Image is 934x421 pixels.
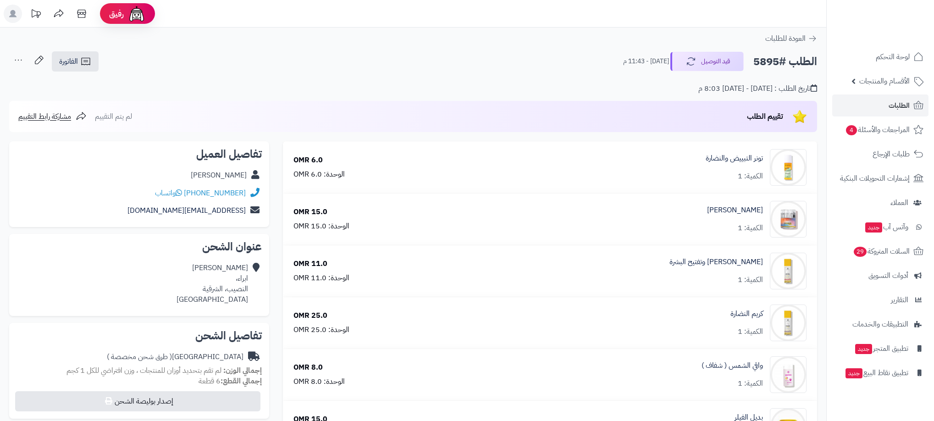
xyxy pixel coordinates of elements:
[855,344,872,354] span: جديد
[738,275,763,285] div: الكمية: 1
[832,216,928,238] a: وآتس آبجديد
[293,259,327,269] div: 11.0 OMR
[669,257,763,267] a: [PERSON_NAME] وتفتيح البشرة
[868,269,908,282] span: أدوات التسويق
[859,75,910,88] span: الأقسام والمنتجات
[18,111,87,122] a: مشاركة رابط التقييم
[18,111,71,122] span: مشاركة رابط التقييم
[730,309,763,319] a: كريم النضارة
[832,265,928,287] a: أدوات التسويق
[293,169,345,180] div: الوحدة: 6.0 OMR
[293,155,323,166] div: 6.0 OMR
[155,188,182,199] a: واتساب
[747,111,783,122] span: تقييم الطلب
[889,99,910,112] span: الطلبات
[846,125,857,135] span: 4
[293,377,345,387] div: الوحدة: 8.0 OMR
[177,263,248,305] div: [PERSON_NAME] ابراء، النصيب، الشرقية [GEOGRAPHIC_DATA]
[17,149,262,160] h2: تفاصيل العميل
[832,46,928,68] a: لوحة التحكم
[623,57,669,66] small: [DATE] - 11:43 م
[127,205,246,216] a: [EMAIL_ADDRESS][DOMAIN_NAME]
[845,366,908,379] span: تطبيق نقاط البيع
[24,5,47,25] a: تحديثات المنصة
[738,223,763,233] div: الكمية: 1
[199,376,262,387] small: 6 قطعة
[770,253,806,289] img: 1739578197-cm52dour10ngp01kla76j4svp_WHITENING_HYDRATE-01-90x90.jpg
[854,342,908,355] span: تطبيق المتجر
[832,240,928,262] a: السلات المتروكة29
[191,170,247,181] div: [PERSON_NAME]
[221,376,262,387] strong: إجمالي القطع:
[864,221,908,233] span: وآتس آب
[832,192,928,214] a: العملاء
[293,221,349,232] div: الوحدة: 15.0 OMR
[753,52,817,71] h2: الطلب #5895
[852,318,908,331] span: التطبيقات والخدمات
[293,310,327,321] div: 25.0 OMR
[770,305,806,341] img: 1739578311-cm52eays20nhq01klg2x54i1t_FRESHNESS-01-90x90.jpg
[107,352,243,362] div: [GEOGRAPHIC_DATA]
[59,56,78,67] span: الفاتورة
[738,327,763,337] div: الكمية: 1
[670,52,744,71] button: قيد التوصيل
[770,201,806,238] img: 1739577768-cm4q2rj8k0e1p01klabvk8x78_retinol_2-90x90.png
[832,94,928,116] a: الطلبات
[832,362,928,384] a: تطبيق نقاط البيعجديد
[832,119,928,141] a: المراجعات والأسئلة4
[854,247,867,257] span: 29
[293,362,323,373] div: 8.0 OMR
[293,325,349,335] div: الوحدة: 25.0 OMR
[17,330,262,341] h2: تفاصيل الشحن
[865,222,882,233] span: جديد
[765,33,817,44] a: العودة للطلبات
[845,123,910,136] span: المراجعات والأسئلة
[770,356,806,393] img: 1739579186-cm5165zzs0mp801kl7w679zi8_sunscreen_3-90x90.jpg
[738,171,763,182] div: الكمية: 1
[293,207,327,217] div: 15.0 OMR
[876,50,910,63] span: لوحة التحكم
[17,241,262,252] h2: عنوان الشحن
[846,368,862,378] span: جديد
[890,196,908,209] span: العملاء
[15,391,260,411] button: إصدار بوليصة الشحن
[52,51,99,72] a: الفاتورة
[873,148,910,161] span: طلبات الإرجاع
[832,338,928,360] a: تطبيق المتجرجديد
[832,289,928,311] a: التقارير
[832,313,928,335] a: التطبيقات والخدمات
[706,153,763,164] a: تونر التبييض والنضارة
[107,351,172,362] span: ( طرق شحن مخصصة )
[95,111,132,122] span: لم يتم التقييم
[223,365,262,376] strong: إجمالي الوزن:
[853,245,910,258] span: السلات المتروكة
[832,143,928,165] a: طلبات الإرجاع
[184,188,246,199] a: [PHONE_NUMBER]
[765,33,806,44] span: العودة للطلبات
[872,22,925,42] img: logo-2.png
[702,360,763,371] a: واقي الشمس ( شفاف )
[66,365,221,376] span: لم تقم بتحديد أوزان للمنتجات ، وزن افتراضي للكل 1 كجم
[293,273,349,283] div: الوحدة: 11.0 OMR
[840,172,910,185] span: إشعارات التحويلات البنكية
[707,205,763,216] a: [PERSON_NAME]
[770,149,806,186] img: 1739577595-cm51khrme0n1z01klhcir4seo_WHITING_TONER-01-90x90.jpg
[832,167,928,189] a: إشعارات التحويلات البنكية
[109,8,124,19] span: رفيق
[698,83,817,94] div: تاريخ الطلب : [DATE] - [DATE] 8:03 م
[738,378,763,389] div: الكمية: 1
[891,294,908,306] span: التقارير
[127,5,146,23] img: ai-face.png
